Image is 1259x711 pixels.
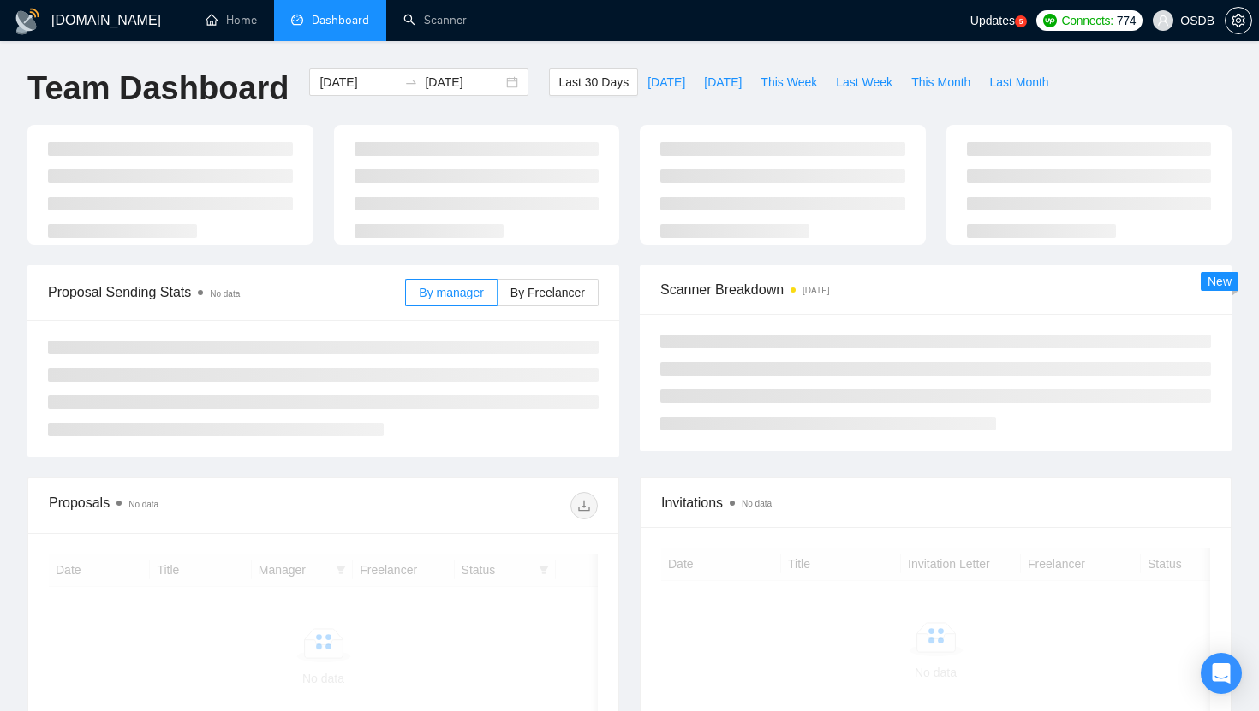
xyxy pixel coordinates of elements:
h1: Team Dashboard [27,68,289,109]
button: Last Month [980,68,1058,96]
span: setting [1226,14,1251,27]
div: Proposals [49,492,324,519]
img: upwork-logo.png [1043,14,1057,27]
span: to [404,75,418,89]
a: 5 [1015,15,1027,27]
span: [DATE] [704,73,742,92]
span: No data [210,289,240,299]
input: Start date [319,73,397,92]
button: This Week [751,68,826,96]
span: Proposal Sending Stats [48,281,405,303]
span: Connects: [1062,11,1113,30]
span: New [1208,275,1232,288]
span: Last Month [989,73,1048,92]
time: [DATE] [803,286,829,295]
span: No data [128,500,158,509]
button: This Month [902,68,980,96]
span: Dashboard [312,13,369,27]
button: setting [1225,7,1252,34]
span: Invitations [661,492,1210,513]
span: 774 [1117,11,1136,30]
button: Last 30 Days [549,68,638,96]
span: Updates [970,14,1015,27]
a: searchScanner [403,13,467,27]
button: Last Week [826,68,902,96]
span: No data [742,499,772,508]
img: logo [14,8,41,35]
span: Scanner Breakdown [660,279,1211,300]
span: By Freelancer [510,286,585,299]
span: Last 30 Days [558,73,629,92]
a: setting [1225,14,1252,27]
text: 5 [1019,18,1023,26]
button: [DATE] [638,68,695,96]
a: homeHome [206,13,257,27]
span: user [1157,15,1169,27]
span: dashboard [291,14,303,26]
input: End date [425,73,503,92]
span: By manager [419,286,483,299]
span: Last Week [836,73,892,92]
span: [DATE] [647,73,685,92]
button: [DATE] [695,68,751,96]
span: This Week [761,73,817,92]
span: This Month [911,73,970,92]
span: swap-right [404,75,418,89]
div: Open Intercom Messenger [1201,653,1242,694]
